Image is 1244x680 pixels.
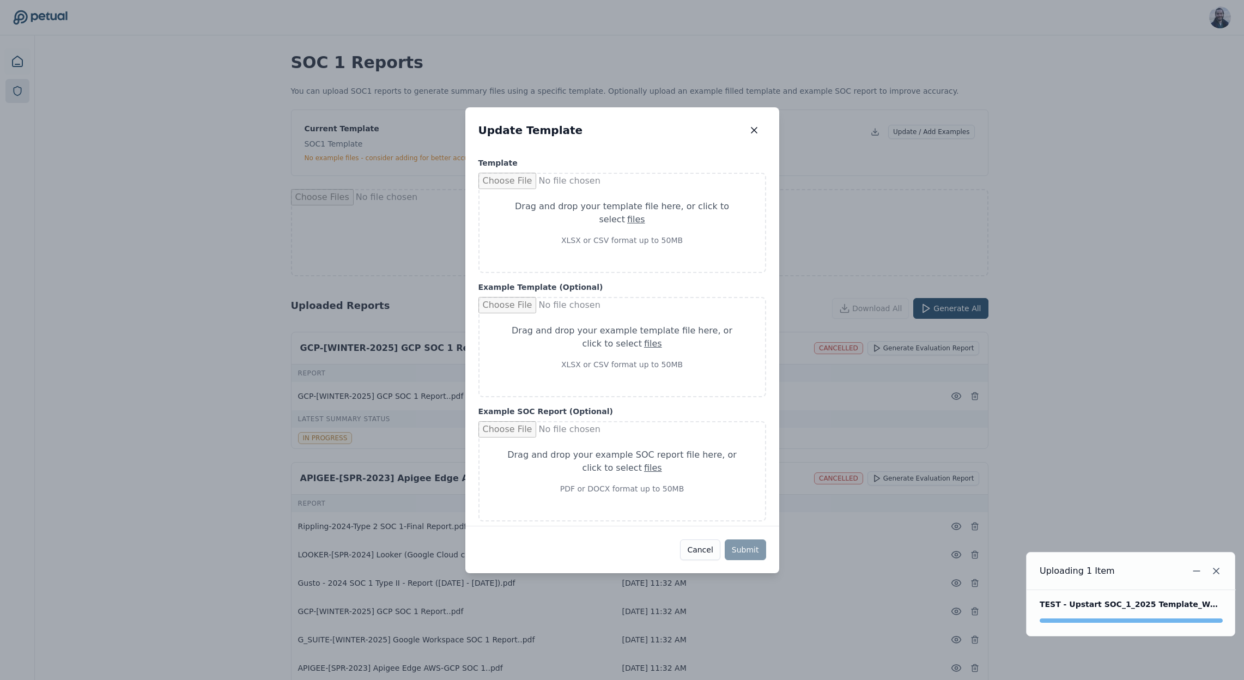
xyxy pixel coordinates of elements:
[506,483,739,494] p: PDF or DOCX format up to 50MB
[644,337,662,350] div: files
[627,213,645,226] div: files
[1206,561,1226,581] button: Close
[680,539,720,560] button: Cancel
[478,406,766,417] p: Example SOC Report (Optional)
[725,539,766,560] button: Submit
[478,123,583,138] h2: Update Template
[478,157,766,168] p: Template
[1187,561,1206,581] button: Minimize
[1040,564,1115,578] div: Uploading 1 Item
[506,359,739,370] p: XLSX or CSV format up to 50MB
[506,324,739,350] div: Drag and drop your example template file here , or click to select
[506,235,739,246] p: XLSX or CSV format up to 50MB
[506,200,739,226] div: Drag and drop your template file here , or click to select
[1040,599,1218,610] div: TEST - Upstart SOC_1_2025 Template_Workday (R1) copy.xlsx
[644,462,662,475] div: files
[506,448,739,475] div: Drag and drop your example SOC report file here , or click to select
[478,282,766,293] p: Example Template (Optional)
